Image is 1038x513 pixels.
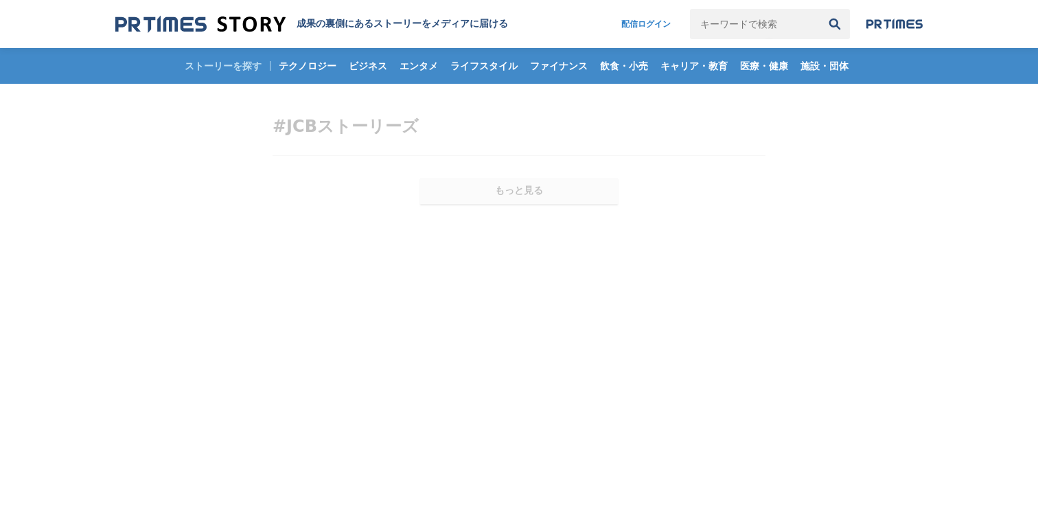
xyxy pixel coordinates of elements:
span: テクノロジー [273,60,342,72]
a: ライフスタイル [445,48,523,84]
span: キャリア・教育 [655,60,733,72]
span: ファイナンス [524,60,593,72]
a: ファイナンス [524,48,593,84]
span: 飲食・小売 [595,60,654,72]
span: 施設・団体 [795,60,854,72]
a: ビジネス [343,48,393,84]
h1: 成果の裏側にあるストーリーをメディアに届ける [297,18,508,30]
a: 医療・健康 [735,48,794,84]
a: 成果の裏側にあるストーリーをメディアに届ける 成果の裏側にあるストーリーをメディアに届ける [115,15,508,34]
input: キーワードで検索 [690,9,820,39]
span: エンタメ [394,60,443,72]
a: キャリア・教育 [655,48,733,84]
a: 施設・団体 [795,48,854,84]
a: エンタメ [394,48,443,84]
button: 検索 [820,9,850,39]
a: 飲食・小売 [595,48,654,84]
span: 医療・健康 [735,60,794,72]
a: テクノロジー [273,48,342,84]
img: 成果の裏側にあるストーリーをメディアに届ける [115,15,286,34]
a: 配信ログイン [608,9,684,39]
span: ビジネス [343,60,393,72]
img: prtimes [866,19,923,30]
span: ライフスタイル [445,60,523,72]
